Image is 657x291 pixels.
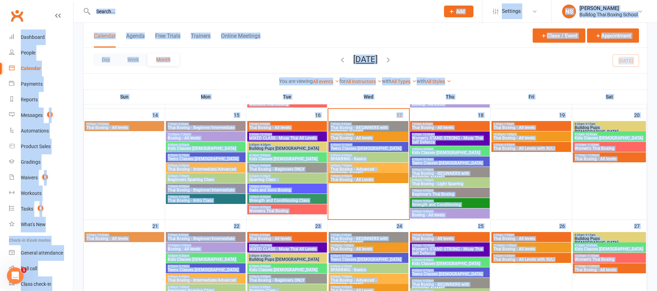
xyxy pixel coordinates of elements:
span: 5:00pm [411,168,488,171]
th: Fri [491,89,572,104]
span: Bulldog Pups [DEMOGRAPHIC_DATA] [574,126,645,134]
span: Thai Boxing - Beginner/Intermediate [167,188,244,192]
div: Payments [21,81,43,87]
th: Thu [409,89,491,104]
span: 10:00am [574,143,645,146]
div: 23 [315,220,328,231]
span: - 1:00pm [505,133,516,136]
span: - 6:00pm [259,164,270,167]
div: Calendar [21,66,41,71]
span: - 12:00pm [586,265,599,268]
span: - 6:00pm [178,275,189,278]
span: - 7:00pm [178,174,189,178]
span: Teens Classes [DEMOGRAPHIC_DATA] [330,146,407,151]
span: 5:30pm [249,174,326,178]
span: Thai Boxing - Intermediate/Advanced [167,167,244,171]
span: Thai Boxing - All levels [493,247,570,251]
span: 9:00am [86,233,163,237]
div: 21 [152,220,165,231]
span: - 6:00pm [178,164,189,167]
span: Thai Boxing - All levels [249,237,326,241]
a: All Types [391,79,417,84]
span: - 5:15pm [340,254,352,257]
span: Women's STAND STRONG - Muay Thai Self Defence [411,136,488,144]
span: - 10:00am [584,133,597,136]
span: - 8:00pm [178,195,189,198]
button: Add [444,6,473,17]
span: 7:00pm [330,285,407,289]
a: People [9,45,73,61]
div: Bulldog Thai Boxing School [579,11,638,18]
span: Thai Boxing - All levels [86,126,163,130]
span: - 8:00am [421,233,433,237]
span: - 6:00pm [503,143,515,146]
span: Thai Boxing - BEGINNERS with [PERSON_NAME] [330,126,407,134]
span: 5:00pm [493,143,570,146]
span: - 5:15pm [422,158,433,161]
span: 9:15am [574,133,645,136]
span: - 4:30pm [178,143,189,146]
input: Search... [91,7,435,16]
a: Messages 1 [9,108,73,123]
span: Womens Thai Boxing [249,209,326,213]
div: 27 [634,220,647,231]
a: Calendar [9,61,73,76]
span: 3:45pm [411,258,488,262]
div: Tasks [21,206,33,212]
span: - 4:30pm [259,254,270,257]
span: 5:00pm [493,254,570,257]
div: Automations [21,128,49,134]
span: 7:00pm [330,174,407,178]
div: 18 [478,109,490,120]
span: 6:00pm [411,179,488,182]
a: All Styles [426,79,451,84]
div: 26 [559,220,572,231]
span: - 6:00pm [340,265,352,268]
span: 7:00pm [167,195,244,198]
span: 7:00pm [249,195,326,198]
span: 9:30am [249,133,326,136]
span: - 12:00pm [586,154,599,157]
span: 3:45pm [167,254,244,257]
span: - 7:00pm [422,179,433,182]
span: - 6:30pm [259,285,270,289]
button: Month [148,53,179,66]
span: - 7:00pm [178,285,189,289]
div: Workouts [21,190,42,196]
span: - 9:15am [584,122,595,126]
span: 10:00am [574,254,645,257]
div: 24 [397,220,409,231]
span: - 8:00pm [340,285,352,289]
span: 4:15pm [249,154,326,157]
span: Thai Boxing - All levels [574,268,645,272]
button: Day [93,53,119,66]
a: General attendance kiosk mode [9,245,73,261]
span: - 6:30pm [259,174,270,178]
span: 12:00pm [330,133,407,136]
span: 4:15pm [249,265,326,268]
span: Thai Boxing - All levels [86,237,163,241]
span: Beginners Sparring Class [167,178,244,182]
a: What's New [9,217,73,232]
div: 15 [234,109,246,120]
span: 4:30pm [330,143,407,146]
span: 8:00pm [411,210,488,213]
span: 3:45pm [249,254,326,257]
span: Thai Boxing - Intermediate/Advanced [167,278,244,282]
div: 19 [559,109,572,120]
strong: with [382,78,391,84]
span: 5:00pm [330,265,407,268]
a: Workouts [9,186,73,201]
span: Bulldog Pups [DEMOGRAPHIC_DATA] [249,257,326,262]
span: 3:45pm [249,143,326,146]
span: - 4:30pm [422,147,433,151]
span: Women's Thai Boxing [574,257,645,262]
a: Tasks 8 [9,201,73,217]
span: 9:00am [86,122,163,126]
span: 9:30am [411,133,488,136]
span: - 5:15pm [340,143,352,146]
span: Thai Boxing - All levels [493,237,570,241]
th: Wed [328,89,409,104]
span: MIXED CLASS - Muay Thai All Levels [249,247,326,251]
div: [PERSON_NAME] [579,5,638,11]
